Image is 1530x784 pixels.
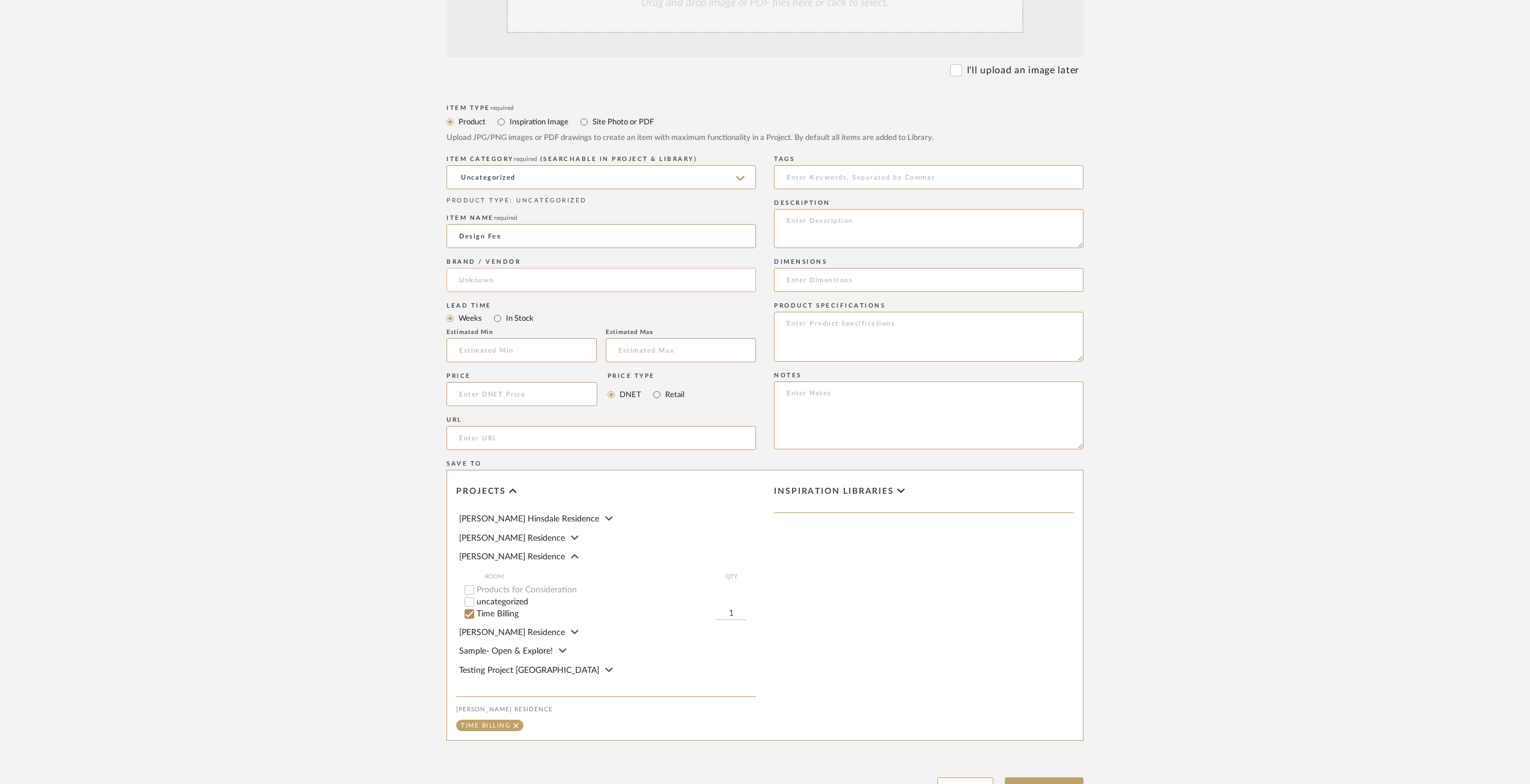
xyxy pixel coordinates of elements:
[477,598,756,606] label: uncategorized
[774,268,1083,292] input: Enter Dimensions
[447,105,1083,112] div: Item Type
[447,156,756,163] div: ITEM CATEGORY
[494,215,517,221] span: required
[447,302,756,309] div: Lead Time
[459,553,565,561] span: [PERSON_NAME] Residence
[447,165,756,189] input: Type a category to search and select
[490,105,514,111] span: required
[447,224,756,248] input: Enter Name
[608,372,684,380] div: Price Type
[774,372,1083,379] div: Notes
[461,723,510,729] div: Time Billing
[447,460,1083,467] div: Save To
[485,572,716,582] span: ROOM
[459,666,599,675] span: Testing Project [GEOGRAPHIC_DATA]
[447,258,756,266] div: Brand / Vendor
[774,199,1083,207] div: Description
[457,312,482,325] label: Weeks
[967,63,1079,77] label: I'll upload an image later
[606,329,756,336] div: Estimated Max
[447,114,1083,129] mat-radio-group: Select item type
[774,156,1083,163] div: Tags
[606,338,756,362] input: Estimated Max
[456,706,756,713] div: [PERSON_NAME] Residence
[447,214,756,222] div: Item name
[505,312,534,325] label: In Stock
[459,628,565,637] span: [PERSON_NAME] Residence
[477,610,716,618] label: Time Billing
[540,156,698,162] span: (Searchable in Project & Library)
[591,115,654,129] label: Site Photo or PDF
[447,132,1083,144] div: Upload JPG/PNG images or PDF drawings to create an item with maximum functionality in a Project. ...
[447,311,756,326] mat-radio-group: Select item type
[447,338,597,362] input: Estimated Min
[447,426,756,450] input: Enter URL
[618,388,641,401] label: DNET
[457,115,486,129] label: Product
[456,487,506,497] span: Projects
[447,196,756,205] div: PRODUCT TYPE
[608,382,684,406] mat-radio-group: Select price type
[459,534,565,542] span: [PERSON_NAME] Residence
[447,372,597,380] div: Price
[716,572,746,582] span: QTY
[774,165,1083,189] input: Enter Keywords, Separated by Commas
[447,268,756,292] input: Unknown
[774,302,1083,309] div: Product Specifications
[514,156,537,162] span: required
[447,382,597,406] input: Enter DNET Price
[447,416,756,424] div: URL
[774,487,894,497] span: Inspiration libraries
[508,115,568,129] label: Inspiration Image
[447,329,597,336] div: Estimated Min
[664,388,684,401] label: Retail
[459,647,553,655] span: Sample- Open & Explore!
[774,258,1083,266] div: Dimensions
[510,198,587,204] span: : UNCATEGORIZED
[459,515,599,523] span: [PERSON_NAME] Hinsdale Residence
